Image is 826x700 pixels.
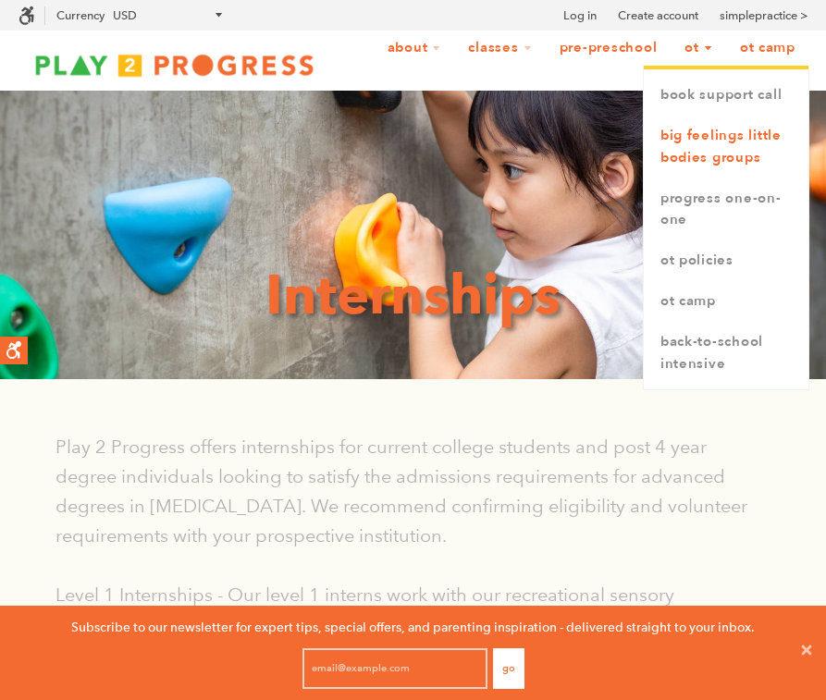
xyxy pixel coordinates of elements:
[55,432,771,550] p: Play 2 Progress offers internships for current college students and post 4 year degree individual...
[71,617,755,637] p: Subscribe to our newsletter for expert tips, special offers, and parenting inspiration - delivere...
[18,48,330,83] img: Play2Progress logo
[56,8,105,22] label: Currency
[456,31,543,66] a: Classes
[302,648,487,689] input: email@example.com
[644,116,808,178] a: Big Feelings Little Bodies Groups
[644,75,808,116] a: book support call
[644,322,808,385] a: Back-to-School Intensive
[728,31,808,66] a: OT Camp
[644,281,808,322] a: OT Camp
[644,178,808,241] a: Progress One-on-One
[720,6,808,25] a: simplepractice >
[493,648,524,689] button: Go
[672,31,724,66] a: OT
[563,6,597,25] a: Log in
[376,31,453,66] a: About
[618,6,698,25] a: Create account
[548,31,670,66] a: Pre-Preschool
[644,240,808,281] a: OT Policies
